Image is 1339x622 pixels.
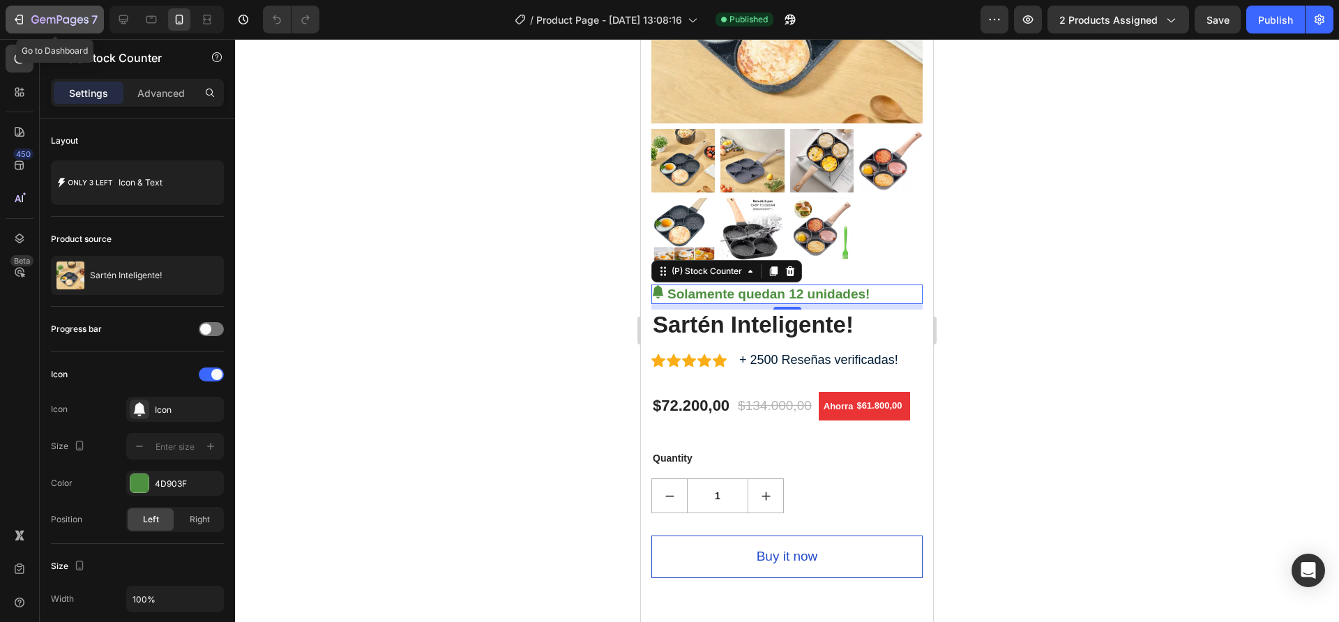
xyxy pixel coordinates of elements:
[1258,13,1293,27] div: Publish
[530,13,534,27] span: /
[190,513,210,526] span: Right
[1292,554,1325,587] div: Open Intercom Messenger
[143,513,159,526] span: Left
[51,323,102,335] div: Progress bar
[137,86,185,100] p: Advanced
[155,404,220,416] div: Icon
[13,149,33,160] div: 450
[1059,13,1158,27] span: 2 products assigned
[119,167,204,199] div: Icon & Text
[91,11,98,28] p: 7
[1206,14,1230,26] span: Save
[1246,6,1305,33] button: Publish
[152,434,198,459] input: Enter size
[51,593,74,605] div: Width
[51,557,88,576] div: Size
[641,39,933,622] iframe: Design area
[56,261,84,289] img: product feature img
[51,477,73,490] div: Color
[69,86,108,100] p: Settings
[729,13,768,26] span: Published
[51,368,68,381] div: Icon
[51,513,82,526] div: Position
[536,13,682,27] span: Product Page - [DATE] 13:08:16
[68,50,186,66] p: (P) Stock Counter
[127,586,223,612] input: Auto
[263,6,319,33] div: Undo/Redo
[90,271,162,280] p: Sartén Inteligente!
[51,233,112,245] div: Product source
[1047,6,1189,33] button: 2 products assigned
[51,437,88,456] div: Size
[51,135,78,147] div: Layout
[1195,6,1241,33] button: Save
[10,255,33,266] div: Beta
[155,478,220,490] div: 4D903F
[51,403,68,416] div: Icon
[6,6,104,33] button: 7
